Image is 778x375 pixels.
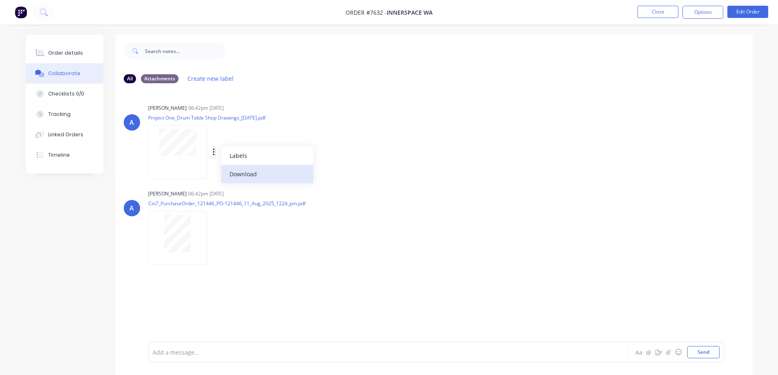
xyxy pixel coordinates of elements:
[48,111,71,118] div: Tracking
[48,151,70,159] div: Timeline
[48,131,83,138] div: Linked Orders
[141,74,178,83] div: Attachments
[634,347,644,357] button: Aa
[48,49,83,57] div: Order details
[188,190,224,197] div: 06:42pm [DATE]
[48,90,84,98] div: Checklists 0/0
[48,70,80,77] div: Collaborate
[26,84,103,104] button: Checklists 0/0
[15,6,27,18] img: Factory
[26,124,103,145] button: Linked Orders
[221,146,313,165] button: Labels
[129,118,134,127] div: A
[727,6,768,18] button: Edit Order
[145,43,226,59] input: Search notes...
[148,104,187,112] div: [PERSON_NAME]
[673,347,683,357] button: ☺
[346,9,387,16] span: Order #7632 -
[26,43,103,63] button: Order details
[687,346,720,358] button: Send
[682,6,723,19] button: Options
[26,63,103,84] button: Collaborate
[26,145,103,165] button: Timeline
[26,104,103,124] button: Tracking
[148,114,298,121] p: Project One_Drum Table Shop Drawings_[DATE].pdf
[221,165,313,183] button: Download
[124,74,136,83] div: All
[188,104,224,112] div: 06:42pm [DATE]
[387,9,432,16] span: Innerspace WA
[148,190,187,197] div: [PERSON_NAME]
[148,200,305,207] p: Cin7_PurchaseOrder_121446_PO-121446_11_Aug_2025_1224_pm.pdf
[183,73,238,84] button: Create new label
[129,203,134,213] div: A
[638,6,678,18] button: Close
[644,347,654,357] button: @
